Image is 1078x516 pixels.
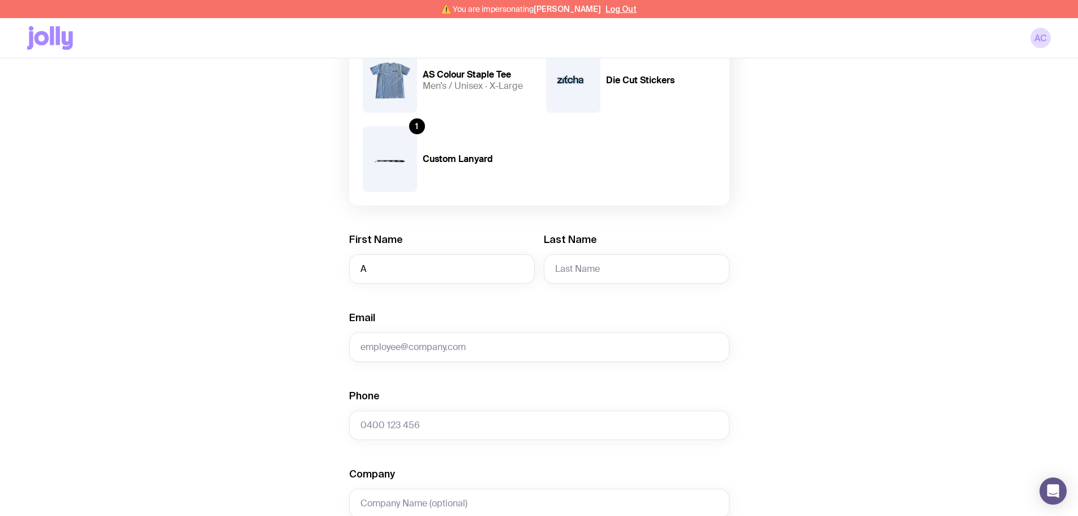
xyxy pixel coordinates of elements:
[1040,477,1067,505] div: Open Intercom Messenger
[441,5,601,14] span: ⚠️ You are impersonating
[349,411,729,440] input: 0400 123 456
[423,69,532,80] h4: AS Colour Staple Tee
[349,233,403,246] label: First Name
[605,5,637,14] button: Log Out
[349,467,395,481] label: Company
[606,75,716,86] h4: Die Cut Stickers
[349,311,375,325] label: Email
[423,80,532,92] h5: Men’s / Unisex · X-Large
[349,389,380,403] label: Phone
[544,233,597,246] label: Last Name
[544,254,729,284] input: Last Name
[423,153,532,165] h4: Custom Lanyard
[349,254,535,284] input: First Name
[409,118,425,134] div: 1
[349,332,729,362] input: employee@company.com
[534,5,601,14] span: [PERSON_NAME]
[1030,28,1051,48] a: AC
